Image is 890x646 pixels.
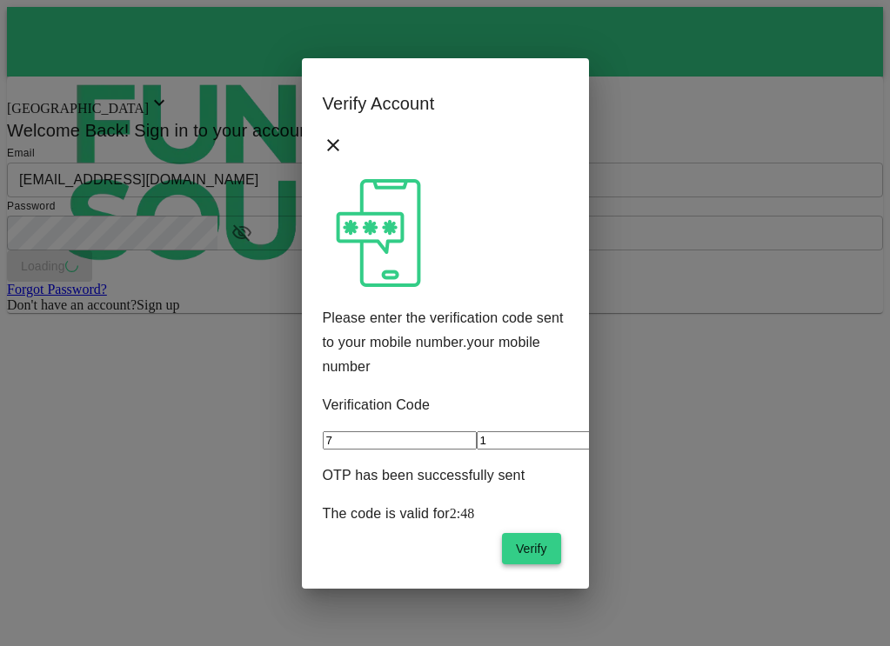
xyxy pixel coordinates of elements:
[323,431,477,450] input: Please enter OTP character 1
[323,177,434,289] img: otpImage
[323,335,540,374] span: your mobile number
[323,90,568,117] p: Verify Account
[323,506,450,521] span: The code is valid for
[323,468,525,483] span: OTP has been successfully sent
[502,533,561,564] button: Verify
[323,393,568,417] span: Verification Code
[477,431,631,450] input: Please enter OTP character 2
[323,306,568,379] p: Please enter the verification code sent to your mobile number.
[450,506,474,521] span: 2 : 48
